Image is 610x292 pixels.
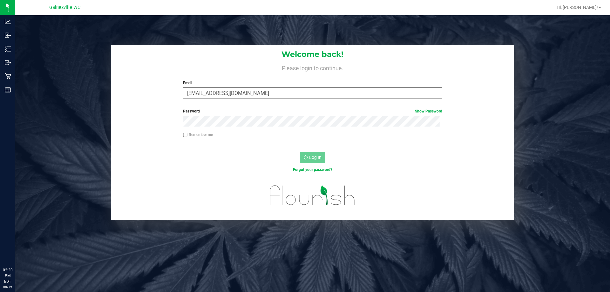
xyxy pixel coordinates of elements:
[415,109,442,113] a: Show Password
[3,267,12,284] p: 02:30 PM EDT
[183,80,442,86] label: Email
[183,109,200,113] span: Password
[183,133,187,137] input: Remember me
[262,179,363,212] img: flourish_logo.svg
[5,87,11,93] inline-svg: Reports
[5,73,11,79] inline-svg: Retail
[557,5,598,10] span: Hi, [PERSON_NAME]!
[5,32,11,38] inline-svg: Inbound
[183,132,213,138] label: Remember me
[5,18,11,25] inline-svg: Analytics
[3,284,12,289] p: 08/19
[300,152,325,163] button: Log In
[5,46,11,52] inline-svg: Inventory
[5,59,11,66] inline-svg: Outbound
[49,5,80,10] span: Gainesville WC
[309,155,322,160] span: Log In
[293,167,332,172] a: Forgot your password?
[111,50,514,58] h1: Welcome back!
[111,64,514,71] h4: Please login to continue.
